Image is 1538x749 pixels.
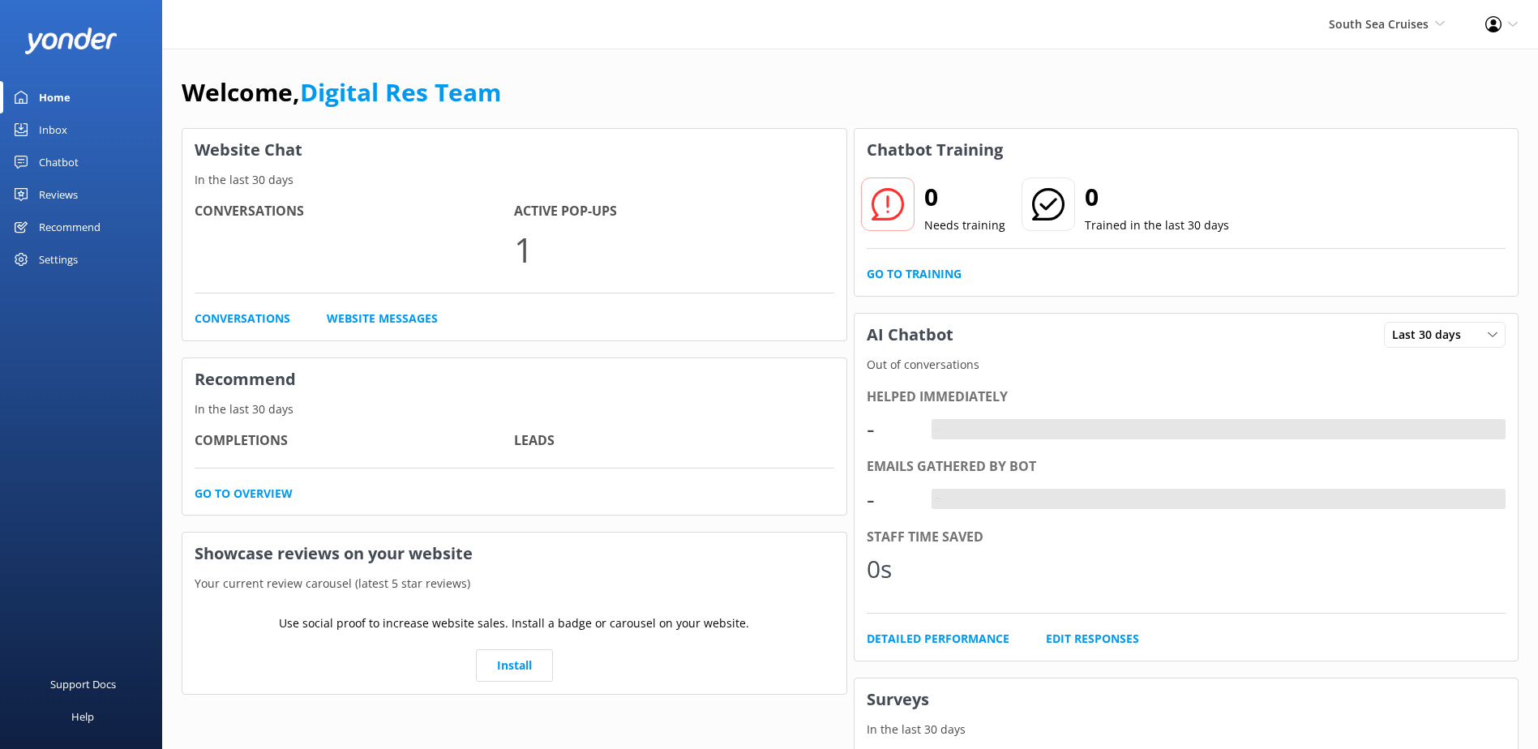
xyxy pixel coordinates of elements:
[182,533,846,575] h3: Showcase reviews on your website
[1392,326,1471,344] span: Last 30 days
[924,178,1005,216] h2: 0
[195,310,290,327] a: Conversations
[867,387,1506,408] div: Helped immediately
[182,358,846,400] h3: Recommend
[39,243,78,276] div: Settings
[932,419,944,440] div: -
[855,356,1519,374] p: Out of conversations
[327,310,438,327] a: Website Messages
[279,614,749,632] p: Use social proof to increase website sales. Install a badge or carousel on your website.
[182,171,846,189] p: In the last 30 days
[39,81,71,113] div: Home
[867,480,915,519] div: -
[71,700,94,733] div: Help
[182,73,501,112] h1: Welcome,
[195,430,514,452] h4: Completions
[1085,216,1229,234] p: Trained in the last 30 days
[867,409,915,448] div: -
[932,489,944,510] div: -
[514,430,833,452] h4: Leads
[867,630,1009,648] a: Detailed Performance
[867,265,962,283] a: Go to Training
[855,129,1015,171] h3: Chatbot Training
[1085,178,1229,216] h2: 0
[867,550,915,588] div: 0s
[867,527,1506,548] div: Staff time saved
[182,129,846,171] h3: Website Chat
[182,400,846,418] p: In the last 30 days
[39,146,79,178] div: Chatbot
[50,668,116,700] div: Support Docs
[867,456,1506,477] div: Emails gathered by bot
[195,485,293,503] a: Go to overview
[182,575,846,593] p: Your current review carousel (latest 5 star reviews)
[855,721,1519,738] p: In the last 30 days
[514,222,833,276] p: 1
[39,211,101,243] div: Recommend
[1046,630,1139,648] a: Edit Responses
[924,216,1005,234] p: Needs training
[39,113,67,146] div: Inbox
[300,75,501,109] a: Digital Res Team
[39,178,78,211] div: Reviews
[514,201,833,222] h4: Active Pop-ups
[1329,16,1429,32] span: South Sea Cruises
[476,649,553,682] a: Install
[24,28,118,54] img: yonder-white-logo.png
[855,314,966,356] h3: AI Chatbot
[855,678,1519,721] h3: Surveys
[195,201,514,222] h4: Conversations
